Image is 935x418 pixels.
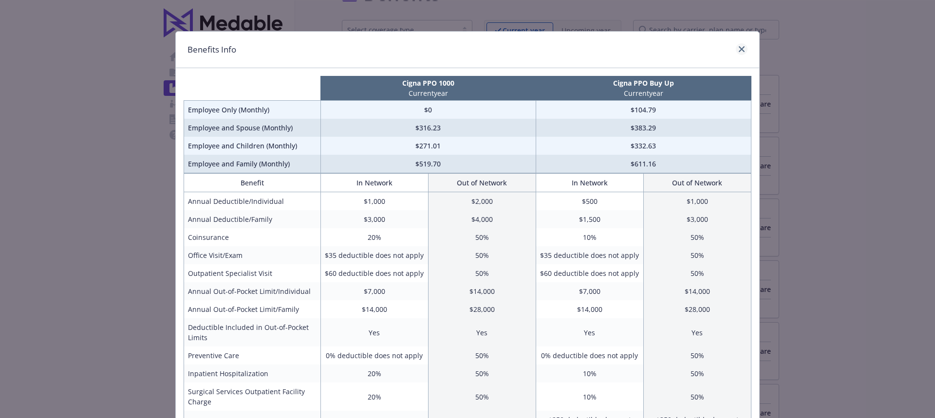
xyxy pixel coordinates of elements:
td: $14,000 [536,300,643,318]
td: $35 deductible does not apply [320,246,428,264]
td: 50% [428,264,536,282]
td: Preventive Care [184,346,321,364]
td: Yes [428,318,536,346]
th: In Network [536,174,643,192]
th: Benefit [184,174,321,192]
td: $104.79 [536,101,751,119]
td: $60 deductible does not apply [320,264,428,282]
th: intentionally left blank [184,76,321,101]
td: $1,000 [320,192,428,211]
td: 0% deductible does not apply [320,346,428,364]
td: Surgical Services Outpatient Facility Charge [184,382,321,411]
td: 50% [643,346,751,364]
td: $519.70 [320,155,536,173]
td: 20% [320,228,428,246]
td: $28,000 [428,300,536,318]
td: Office Visit/Exam [184,246,321,264]
td: 50% [643,364,751,382]
td: Annual Deductible/Individual [184,192,321,211]
td: $0 [320,101,536,119]
td: $271.01 [320,137,536,155]
th: Out of Network [643,174,751,192]
a: close [736,43,748,55]
p: Cigna PPO 1000 [322,78,534,88]
td: Coinsurance [184,228,321,246]
td: $7,000 [320,282,428,300]
td: Annual Out-of-Pocket Limit/Individual [184,282,321,300]
td: $14,000 [643,282,751,300]
td: 20% [320,364,428,382]
td: $7,000 [536,282,643,300]
td: 50% [428,382,536,411]
td: $1,000 [643,192,751,211]
p: Current year [322,88,534,98]
th: In Network [320,174,428,192]
td: 50% [643,264,751,282]
td: $316.23 [320,119,536,137]
td: Employee and Children (Monthly) [184,137,321,155]
td: $2,000 [428,192,536,211]
td: $332.63 [536,137,751,155]
td: $60 deductible does not apply [536,264,643,282]
p: Cigna PPO Buy Up [538,78,749,88]
td: $14,000 [428,282,536,300]
td: 0% deductible does not apply [536,346,643,364]
td: Annual Out-of-Pocket Limit/Family [184,300,321,318]
td: Employee and Family (Monthly) [184,155,321,173]
td: 50% [643,228,751,246]
td: $3,000 [320,210,428,228]
td: $1,500 [536,210,643,228]
td: 50% [643,382,751,411]
td: $3,000 [643,210,751,228]
td: 20% [320,382,428,411]
td: Outpatient Specialist Visit [184,264,321,282]
td: 10% [536,228,643,246]
td: $383.29 [536,119,751,137]
td: 10% [536,364,643,382]
td: $14,000 [320,300,428,318]
td: Deductible Included in Out-of-Pocket Limits [184,318,321,346]
td: $500 [536,192,643,211]
td: 10% [536,382,643,411]
td: Yes [643,318,751,346]
h1: Benefits Info [187,43,236,56]
td: $4,000 [428,210,536,228]
td: Yes [536,318,643,346]
td: Employee and Spouse (Monthly) [184,119,321,137]
td: 50% [428,246,536,264]
td: Yes [320,318,428,346]
th: Out of Network [428,174,536,192]
td: $611.16 [536,155,751,173]
td: $35 deductible does not apply [536,246,643,264]
td: 50% [428,364,536,382]
td: Annual Deductible/Family [184,210,321,228]
td: Inpatient Hospitalization [184,364,321,382]
td: 50% [428,346,536,364]
td: Employee Only (Monthly) [184,101,321,119]
td: 50% [428,228,536,246]
td: $28,000 [643,300,751,318]
td: 50% [643,246,751,264]
p: Current year [538,88,749,98]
